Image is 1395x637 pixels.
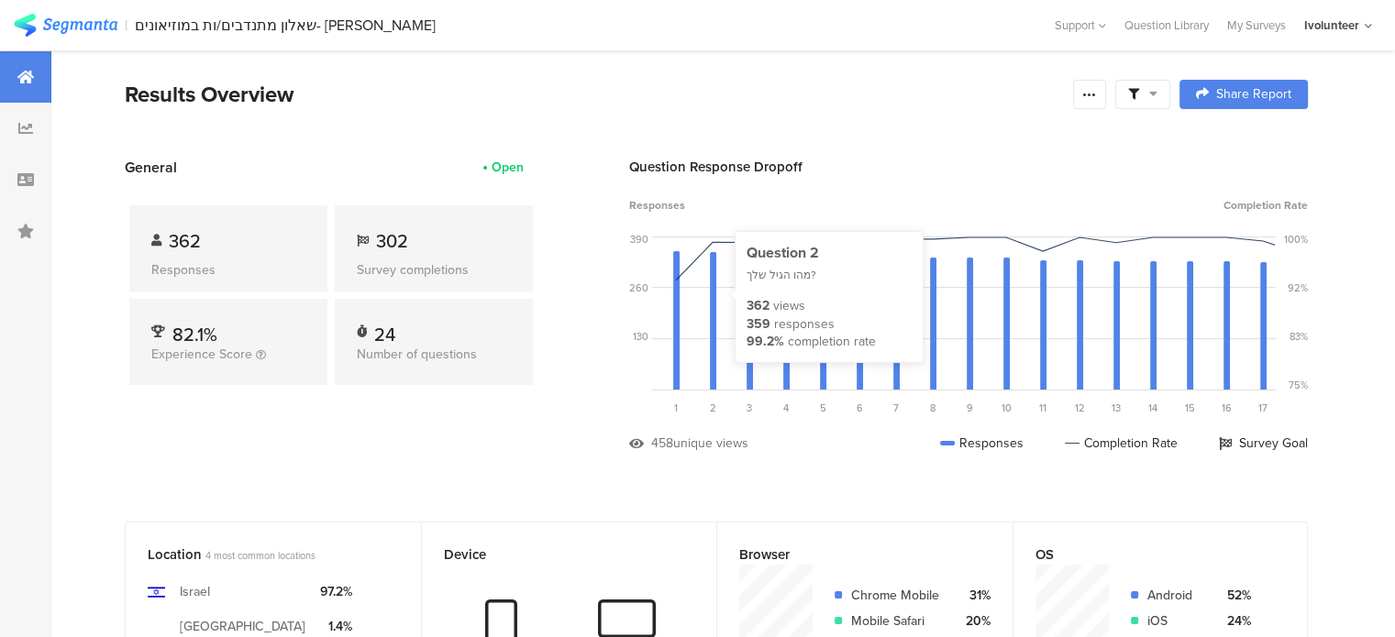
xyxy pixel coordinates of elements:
span: Share Report [1216,88,1291,101]
span: 15 [1185,401,1195,415]
div: Results Overview [125,78,1064,111]
div: 31% [958,586,991,605]
span: 14 [1148,401,1157,415]
span: 13 [1112,401,1121,415]
span: 16 [1222,401,1232,415]
span: 9 [967,401,973,415]
div: 24 [374,321,395,339]
div: Question Response Dropoff [629,157,1308,177]
div: 52% [1219,586,1251,605]
div: Location [148,544,369,565]
div: iOS [1147,611,1204,631]
span: 362 [169,227,201,255]
div: 83% [1290,329,1308,344]
span: 7 [893,401,899,415]
span: 12 [1075,401,1085,415]
div: Ivolunteer [1304,16,1359,34]
div: Survey Goal [1219,434,1308,453]
div: 99.2% [747,333,784,351]
div: responses [774,315,835,334]
div: 20% [958,611,991,631]
div: מהו הגיל שלך? [747,268,912,283]
span: 3 [747,401,752,415]
span: 2 [710,401,716,415]
span: Completion Rate [1223,197,1308,214]
div: 390 [630,232,648,247]
span: 10 [1002,401,1012,415]
div: Android [1147,586,1204,605]
a: Question Library [1115,16,1218,34]
div: 75% [1289,378,1308,392]
div: Responses [151,260,305,280]
span: 4 [783,401,789,415]
div: | [125,15,127,36]
div: unique views [673,434,748,453]
div: [GEOGRAPHIC_DATA] [180,617,305,636]
span: Number of questions [357,345,477,364]
div: Mobile Safari [851,611,944,631]
div: Open [492,158,524,177]
div: Question 2 [747,243,912,263]
div: שאלון מתנדבים/ות במוזיאונים- [PERSON_NAME] [135,16,436,34]
span: 5 [820,401,826,415]
span: 4 most common locations [205,548,316,563]
div: views [773,297,805,315]
span: 17 [1258,401,1268,415]
span: 8 [930,401,936,415]
div: 1.4% [320,617,352,636]
span: 11 [1039,401,1046,415]
div: 92% [1288,280,1308,295]
div: 458 [651,434,673,453]
div: Browser [739,544,960,565]
span: Responses [629,197,685,214]
div: 359 [747,315,770,334]
div: Israel [180,582,210,601]
span: 302 [376,227,408,255]
div: Device [444,544,665,565]
div: Survey completions [357,260,511,280]
span: 6 [857,401,863,415]
div: Chrome Mobile [851,586,944,605]
span: Experience Score [151,345,252,364]
div: Support [1055,11,1106,39]
div: Responses [940,434,1024,453]
span: 1 [674,401,678,415]
a: My Surveys [1218,16,1295,34]
div: OS [1035,544,1256,565]
span: 82.1% [172,321,217,348]
div: completion rate [788,333,876,351]
div: 362 [747,297,769,315]
div: 100% [1284,232,1308,247]
img: segmanta logo [14,14,117,37]
div: 24% [1219,611,1251,631]
div: 260 [629,280,648,295]
div: 130 [633,329,648,344]
div: Completion Rate [1065,434,1178,453]
div: 97.2% [320,582,352,601]
span: General [125,157,177,178]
